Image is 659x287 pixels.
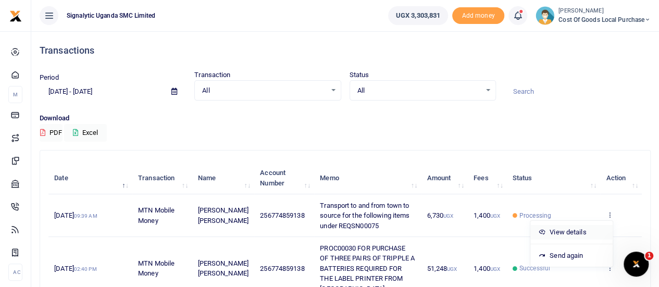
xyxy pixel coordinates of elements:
[260,265,304,272] span: 256774859138
[452,7,504,24] li: Toup your wallet
[558,7,651,16] small: [PERSON_NAME]
[388,6,448,25] a: UGX 3,303,831
[138,259,175,278] span: MTN Mobile Money
[254,162,314,194] th: Account Number: activate to sort column ascending
[452,7,504,24] span: Add money
[40,124,63,142] button: PDF
[40,72,59,83] label: Period
[530,225,613,240] a: View details
[260,211,304,219] span: 256774859138
[9,10,22,22] img: logo-small
[507,162,601,194] th: Status: activate to sort column ascending
[519,264,550,273] span: Successful
[427,211,453,219] span: 6,730
[357,85,481,96] span: All
[645,252,653,260] span: 1
[198,206,248,224] span: [PERSON_NAME] [PERSON_NAME]
[198,259,248,278] span: [PERSON_NAME] [PERSON_NAME]
[474,265,500,272] span: 1,400
[314,162,421,194] th: Memo: activate to sort column ascending
[490,266,500,272] small: UGX
[40,83,163,101] input: select period
[54,211,97,219] span: [DATE]
[384,6,452,25] li: Wallet ballance
[536,6,554,25] img: profile-user
[443,213,453,219] small: UGX
[8,86,22,103] li: M
[9,11,22,19] a: logo-small logo-large logo-large
[421,162,468,194] th: Amount: activate to sort column ascending
[558,15,651,24] span: Cost of Goods Local Purchase
[350,70,369,80] label: Status
[64,124,107,142] button: Excel
[600,162,642,194] th: Action: activate to sort column ascending
[447,266,457,272] small: UGX
[320,202,409,230] span: Transport to and from town to source for the following items under REQSN00075
[54,265,96,272] span: [DATE]
[132,162,192,194] th: Transaction: activate to sort column ascending
[138,206,175,224] span: MTN Mobile Money
[74,266,97,272] small: 02:40 PM
[194,70,230,80] label: Transaction
[536,6,651,25] a: profile-user [PERSON_NAME] Cost of Goods Local Purchase
[74,213,97,219] small: 09:39 AM
[63,11,159,20] span: Signalytic Uganda SMC Limited
[40,113,651,124] p: Download
[40,45,651,56] h4: Transactions
[8,264,22,281] li: Ac
[396,10,440,21] span: UGX 3,303,831
[427,265,457,272] span: 51,248
[624,252,649,277] iframe: Intercom live chat
[452,11,504,19] a: Add money
[192,162,254,194] th: Name: activate to sort column ascending
[202,85,326,96] span: All
[530,248,613,263] a: Send again
[474,211,500,219] span: 1,400
[519,211,551,220] span: Processing
[468,162,507,194] th: Fees: activate to sort column ascending
[504,83,651,101] input: Search
[48,162,132,194] th: Date: activate to sort column descending
[490,213,500,219] small: UGX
